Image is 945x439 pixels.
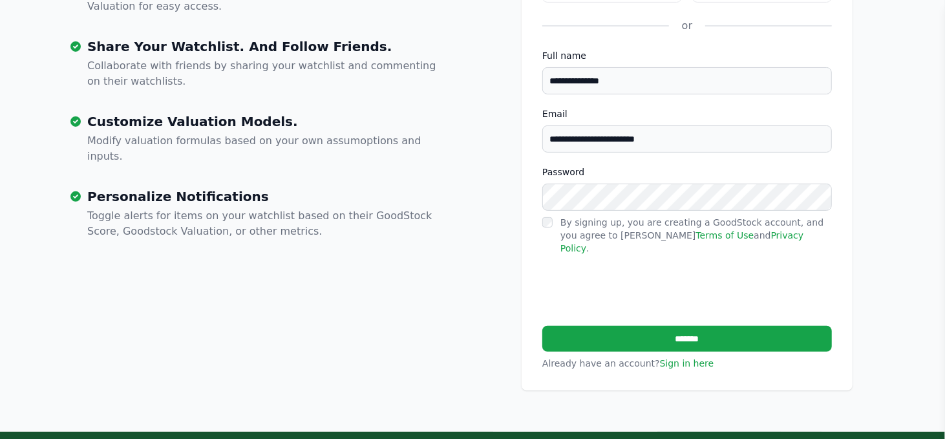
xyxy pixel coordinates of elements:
label: Email [542,107,832,120]
a: Privacy Policy [560,230,803,253]
label: Password [542,166,832,178]
iframe: reCAPTCHA [542,268,739,318]
a: Sign in here [660,358,714,369]
label: By signing up, you are creating a GoodStock account, and you agree to [PERSON_NAME] and . [560,217,823,253]
h3: Customize Valuation Models. [87,115,447,128]
p: Collaborate with friends by sharing your watchlist and commenting on their watchlists. [87,58,447,89]
a: Terms of Use [696,230,754,241]
h3: Personalize Notifications [87,190,447,203]
div: or [669,18,705,34]
p: Modify valuation formulas based on your own assumoptions and inputs. [87,133,447,164]
p: Already have an account? [542,357,832,370]
p: Toggle alerts for items on your watchlist based on their GoodStock Score, Goodstock Valuation, or... [87,208,447,239]
label: Full name [542,49,832,62]
h3: Share Your Watchlist. And Follow Friends. [87,40,447,53]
